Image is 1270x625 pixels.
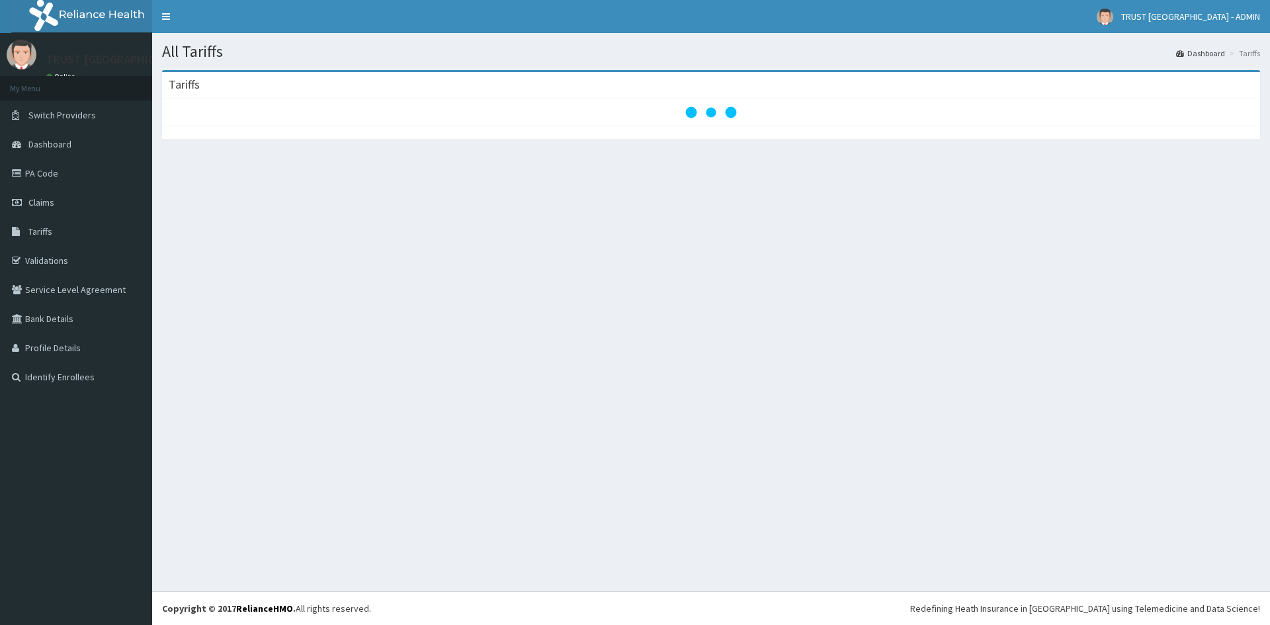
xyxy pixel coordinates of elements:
[28,138,71,150] span: Dashboard
[1097,9,1113,25] img: User Image
[46,54,235,65] p: TRUST [GEOGRAPHIC_DATA] - ADMIN
[46,72,78,81] a: Online
[1121,11,1260,22] span: TRUST [GEOGRAPHIC_DATA] - ADMIN
[28,109,96,121] span: Switch Providers
[1226,48,1260,59] li: Tariffs
[162,43,1260,60] h1: All Tariffs
[162,603,296,614] strong: Copyright © 2017 .
[236,603,293,614] a: RelianceHMO
[28,196,54,208] span: Claims
[910,602,1260,615] div: Redefining Heath Insurance in [GEOGRAPHIC_DATA] using Telemedicine and Data Science!
[7,40,36,69] img: User Image
[169,79,200,91] h3: Tariffs
[28,226,52,237] span: Tariffs
[152,591,1270,625] footer: All rights reserved.
[1176,48,1225,59] a: Dashboard
[685,86,738,139] svg: audio-loading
